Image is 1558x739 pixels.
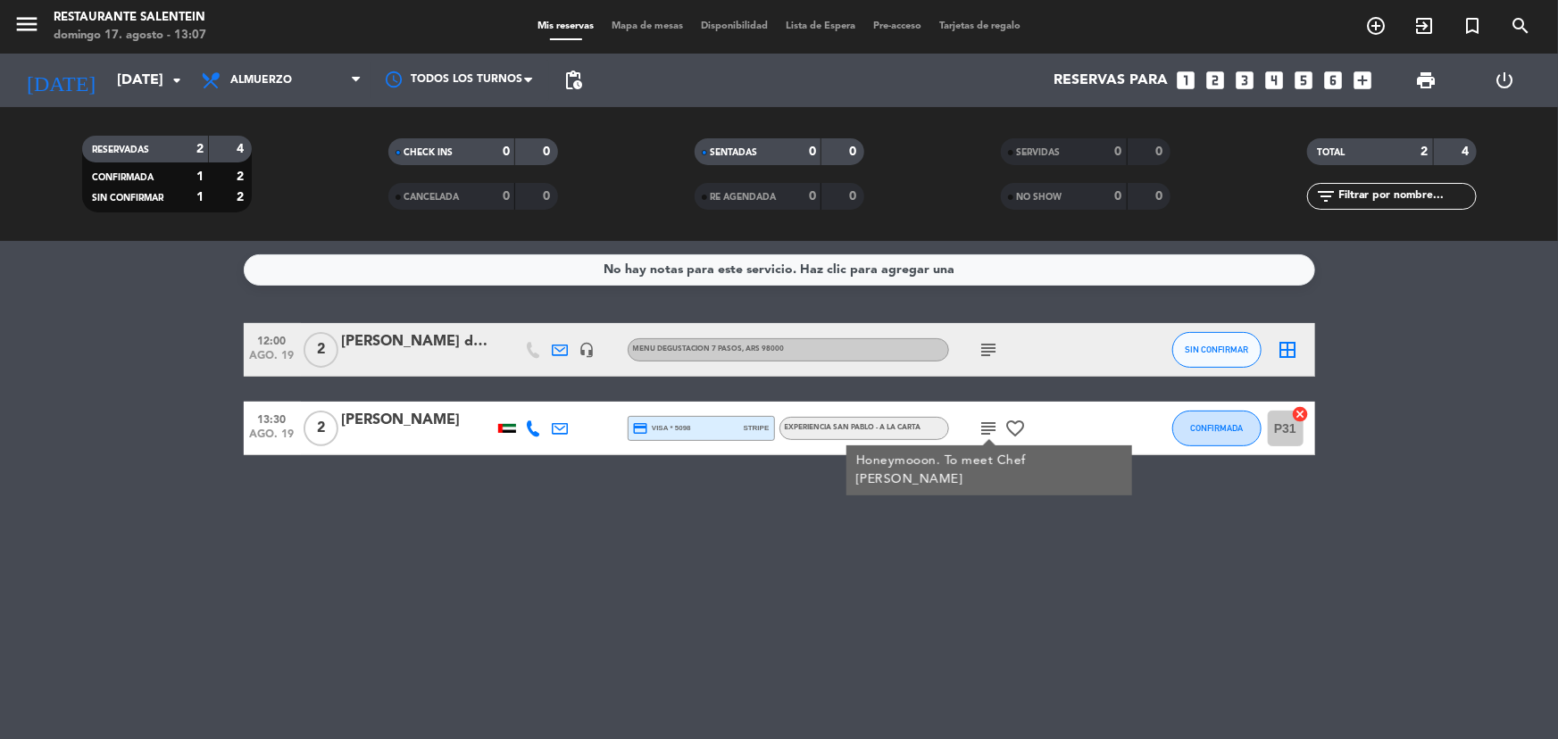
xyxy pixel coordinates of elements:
[1115,190,1122,203] strong: 0
[849,145,860,158] strong: 0
[777,21,864,31] span: Lista de Espera
[1415,70,1437,91] span: print
[404,148,454,157] span: CHECK INS
[1421,145,1429,158] strong: 2
[13,11,40,44] button: menu
[744,422,770,434] span: stripe
[93,194,164,203] span: SIN CONFIRMAR
[1278,339,1299,361] i: border_all
[785,424,921,431] span: EXPERIENCIA SAN PABLO - A LA CARTA
[543,145,554,158] strong: 0
[711,148,758,157] span: SENTADAS
[543,190,554,203] strong: 0
[13,11,40,37] i: menu
[1510,15,1531,37] i: search
[237,170,247,183] strong: 2
[1155,145,1166,158] strong: 0
[1054,72,1168,89] span: Reservas para
[237,191,247,203] strong: 2
[849,190,860,203] strong: 0
[1115,145,1122,158] strong: 0
[93,145,150,154] span: RESERVADAS
[809,145,816,158] strong: 0
[1233,69,1256,92] i: looks_3
[342,330,494,353] div: [PERSON_NAME] do Amaral
[230,74,292,87] span: Almuerzo
[1185,345,1248,354] span: SIN CONFIRMAR
[13,61,108,100] i: [DATE]
[54,27,206,45] div: domingo 17. agosto - 13:07
[196,191,204,203] strong: 1
[633,420,649,436] i: credit_card
[743,345,785,353] span: , ARS 98000
[1462,145,1472,158] strong: 4
[711,193,777,202] span: RE AGENDADA
[1316,186,1337,207] i: filter_list
[1321,69,1345,92] i: looks_6
[1204,69,1227,92] i: looks_two
[529,21,603,31] span: Mis reservas
[1466,54,1545,107] div: LOG OUT
[692,21,777,31] span: Disponibilidad
[633,420,691,436] span: visa * 5098
[1292,69,1315,92] i: looks_5
[1262,69,1286,92] i: looks_4
[1172,332,1262,368] button: SIN CONFIRMAR
[166,70,187,91] i: arrow_drop_down
[864,21,930,31] span: Pre-acceso
[1495,70,1516,91] i: power_settings_new
[196,170,204,183] strong: 1
[250,408,295,428] span: 13:30
[250,329,295,350] span: 12:00
[250,428,295,449] span: ago. 19
[196,143,204,155] strong: 2
[930,21,1029,31] span: Tarjetas de regalo
[304,332,338,368] span: 2
[503,190,510,203] strong: 0
[1365,15,1387,37] i: add_circle_outline
[1017,193,1062,202] span: NO SHOW
[633,345,785,353] span: MENU DEGUSTACION 7 PASOS
[54,9,206,27] div: Restaurante Salentein
[1017,148,1061,157] span: SERVIDAS
[503,145,510,158] strong: 0
[304,411,338,446] span: 2
[1337,187,1476,206] input: Filtrar por nombre...
[250,350,295,370] span: ago. 19
[979,418,1000,439] i: subject
[1155,190,1166,203] strong: 0
[603,21,692,31] span: Mapa de mesas
[1292,405,1310,423] i: cancel
[809,190,816,203] strong: 0
[1190,423,1243,433] span: CONFIRMADA
[1172,411,1262,446] button: CONFIRMADA
[342,409,494,432] div: [PERSON_NAME]
[237,143,247,155] strong: 4
[93,173,154,182] span: CONFIRMADA
[404,193,460,202] span: CANCELADA
[579,342,596,358] i: headset_mic
[979,339,1000,361] i: subject
[1174,69,1197,92] i: looks_one
[855,452,1122,489] div: Honeymooon. To meet Chef [PERSON_NAME]
[1318,148,1346,157] span: TOTAL
[1413,15,1435,37] i: exit_to_app
[1462,15,1483,37] i: turned_in_not
[1351,69,1374,92] i: add_box
[562,70,584,91] span: pending_actions
[1005,418,1027,439] i: favorite_border
[604,260,954,280] div: No hay notas para este servicio. Haz clic para agregar una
